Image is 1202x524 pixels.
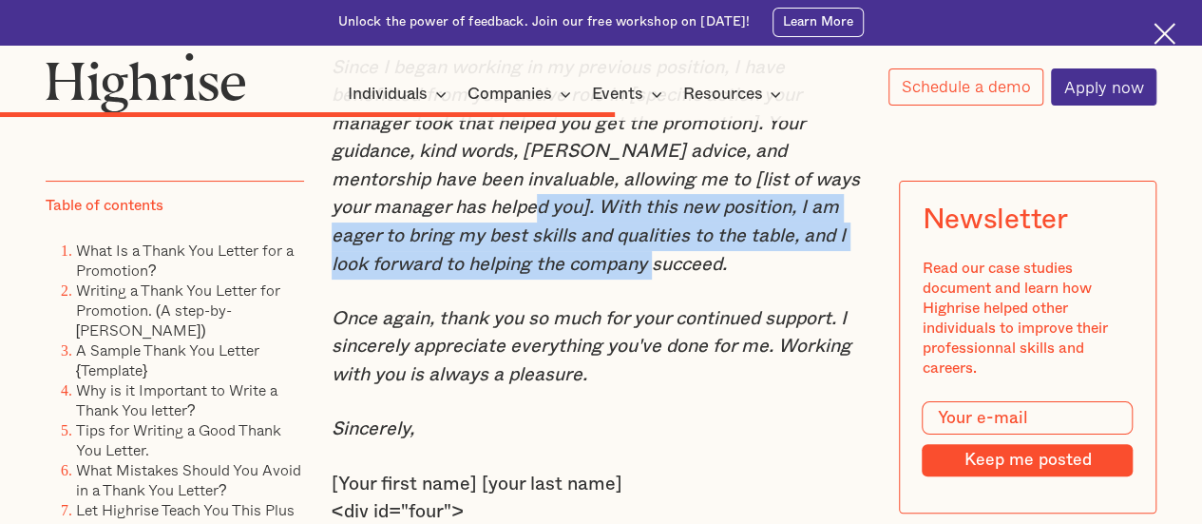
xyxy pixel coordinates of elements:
a: Learn More [773,8,865,37]
a: Why is it Important to Write a Thank You letter? [76,378,277,421]
em: Sincerely, [332,419,414,438]
div: Read our case studies document and learn how Highrise helped other individuals to improve their p... [922,259,1133,378]
div: Events [592,83,643,106]
em: Since I began working in my previous position, I have benefitted from your active role in [specif... [332,58,860,274]
a: Writing a Thank You Letter for Promotion. (A step-by-[PERSON_NAME]) [76,279,280,341]
div: Companies [467,83,577,106]
input: Your e-mail [922,401,1133,436]
div: Resources [682,83,762,106]
a: Tips for Writing a Good Thank You Letter. [76,418,281,461]
a: What Mistakes Should You Avoid in a Thank You Letter? [76,458,301,501]
em: Once again, thank you so much for your continued support. I sincerely appreciate everything you'v... [332,309,851,384]
img: Highrise logo [46,52,246,113]
div: Table of contents [46,196,163,216]
div: Individuals [348,83,452,106]
img: Cross icon [1154,23,1175,45]
a: Apply now [1051,68,1156,106]
a: A Sample Thank You Letter {Template} [76,339,259,381]
form: Modal Form [922,401,1133,476]
div: Individuals [348,83,428,106]
div: Newsletter [922,204,1067,236]
div: Resources [682,83,787,106]
div: Events [592,83,668,106]
div: Companies [467,83,552,106]
a: What Is a Thank You Letter for a Promotion? [76,239,294,281]
input: Keep me posted [922,444,1133,475]
div: Unlock the power of feedback. Join our free workshop on [DATE]! [338,13,751,31]
a: Schedule a demo [888,68,1043,106]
